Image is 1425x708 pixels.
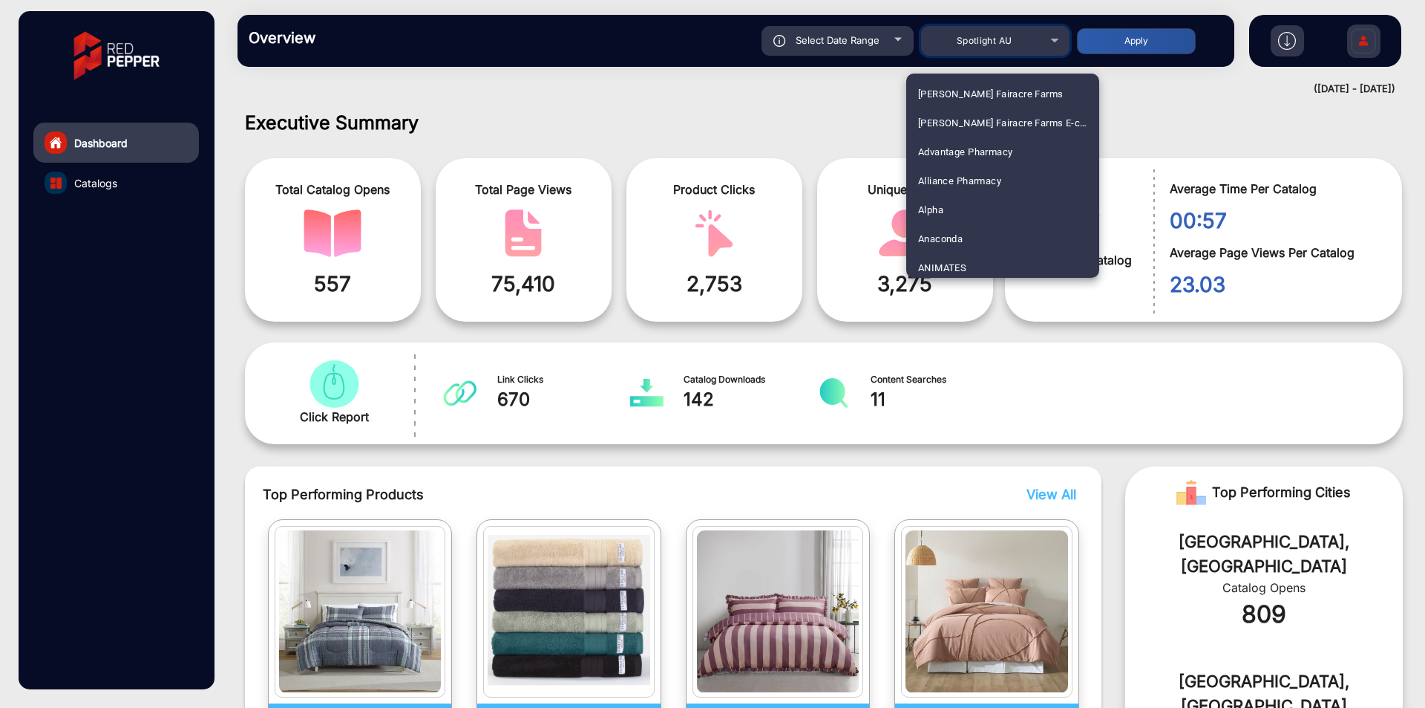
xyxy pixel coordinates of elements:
span: [PERSON_NAME] Fairacre Farms E-commerce [918,108,1087,137]
span: Alliance Pharmacy [918,166,1001,195]
span: Alpha [918,195,943,224]
span: [PERSON_NAME] Fairacre Farms [918,79,1063,108]
span: Advantage Pharmacy [918,137,1012,166]
span: ANIMATES [918,253,966,282]
span: Anaconda [918,224,963,253]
